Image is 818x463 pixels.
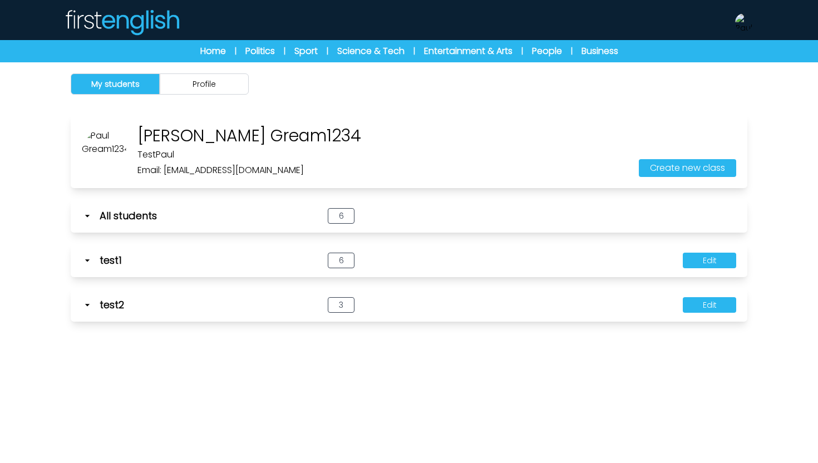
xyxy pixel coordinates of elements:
[683,253,736,268] button: Edit
[328,297,354,313] span: 3
[639,159,736,177] button: Create new class
[337,45,405,58] a: Science & Tech
[532,45,562,58] a: People
[284,46,285,57] span: |
[424,45,513,58] a: Entertainment & Arts
[137,126,361,146] p: [PERSON_NAME] Gream1234
[735,13,753,31] img: Paul Gream1234
[200,45,226,58] a: Home
[137,148,361,161] p: TestPaul
[100,253,122,268] span: test1
[71,73,160,95] button: My students
[328,208,354,224] span: 6
[100,208,157,224] span: All students
[327,46,328,57] span: |
[521,46,523,57] span: |
[137,164,361,177] p: Email: [EMAIL_ADDRESS][DOMAIN_NAME]
[64,9,180,36] img: Logo
[245,45,275,58] a: Politics
[413,46,415,57] span: |
[71,199,747,233] button: All students 6
[683,297,736,313] button: Edit
[571,46,573,57] span: |
[328,253,354,268] span: 6
[582,45,618,58] a: Business
[160,73,249,95] button: Profile
[100,297,124,313] span: test2
[294,45,318,58] a: Sport
[82,129,126,174] img: Paul Gream1234
[235,46,236,57] span: |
